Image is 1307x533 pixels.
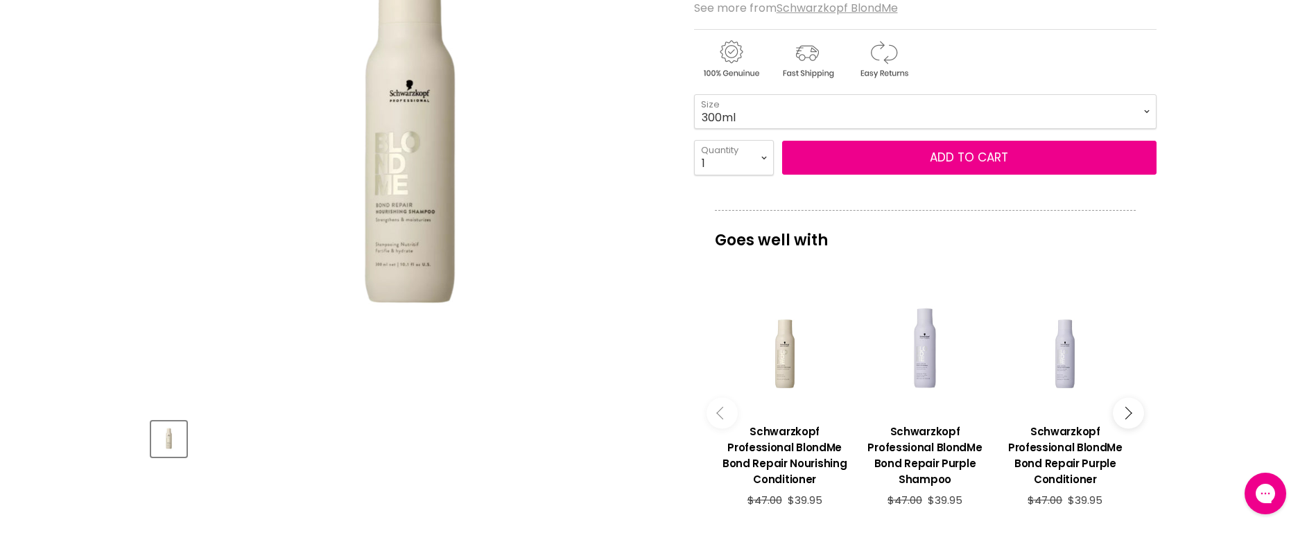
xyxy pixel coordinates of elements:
select: Quantity [694,140,774,175]
img: Schwarzkopf Professional BlondMe Bond Repair Nourishing Shampoo [153,427,185,451]
a: View product:Schwarzkopf Professional BlondMe Bond Repair Purple Conditioner [1002,413,1128,494]
button: Schwarzkopf Professional BlondMe Bond Repair Nourishing Shampoo [151,421,187,457]
p: Goes well with [715,210,1136,256]
img: genuine.gif [694,38,768,80]
span: $39.95 [1068,493,1102,507]
a: View product:Schwarzkopf Professional BlondMe Bond Repair Purple Shampoo [862,413,988,494]
span: $39.95 [928,493,962,507]
h3: Schwarzkopf Professional BlondMe Bond Repair Nourishing Conditioner [722,423,848,487]
img: returns.gif [847,38,920,80]
button: Add to cart [782,141,1157,175]
div: Product thumbnails [149,417,671,457]
h3: Schwarzkopf Professional BlondMe Bond Repair Purple Conditioner [1002,423,1128,487]
span: $39.95 [788,493,822,507]
h3: Schwarzkopf Professional BlondMe Bond Repair Purple Shampoo [862,423,988,487]
span: $47.00 [888,493,922,507]
img: shipping.gif [770,38,844,80]
a: View product:Schwarzkopf Professional BlondMe Bond Repair Nourishing Conditioner [722,413,848,494]
span: $47.00 [1028,493,1062,507]
span: $47.00 [747,493,782,507]
span: Add to cart [930,149,1008,166]
iframe: Gorgias live chat messenger [1238,468,1293,519]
